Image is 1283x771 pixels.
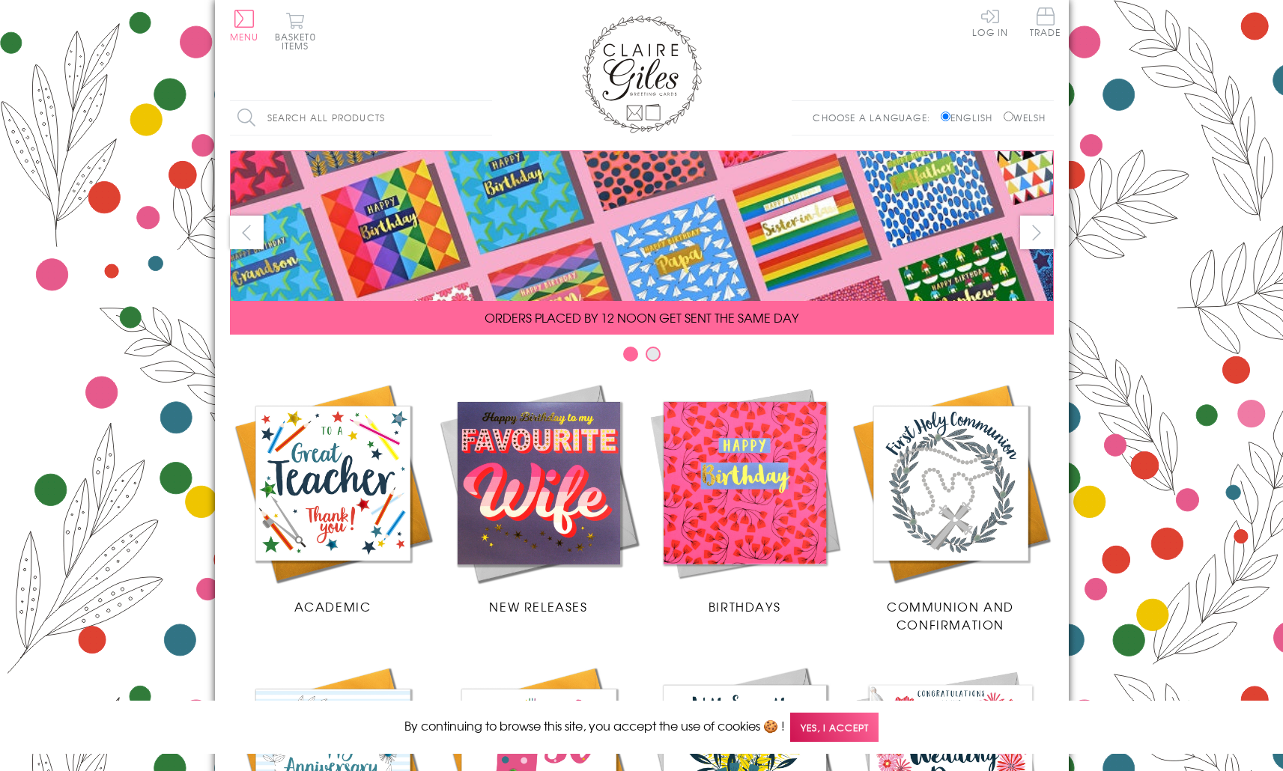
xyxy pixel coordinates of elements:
[813,111,938,124] p: Choose a language:
[941,112,950,121] input: English
[646,347,661,362] button: Carousel Page 2
[972,7,1008,37] a: Log In
[582,15,702,133] img: Claire Giles Greetings Cards
[230,216,264,249] button: prev
[623,347,638,362] button: Carousel Page 1 (Current Slide)
[282,30,316,52] span: 0 items
[275,12,316,50] button: Basket0 items
[489,597,587,615] span: New Releases
[848,380,1054,633] a: Communion and Confirmation
[230,10,259,41] button: Menu
[1030,7,1061,37] span: Trade
[887,597,1014,633] span: Communion and Confirmation
[709,597,780,615] span: Birthdays
[1004,111,1046,124] label: Welsh
[477,101,492,135] input: Search
[1004,112,1013,121] input: Welsh
[1020,216,1054,249] button: next
[230,101,492,135] input: Search all products
[436,380,642,615] a: New Releases
[294,597,371,615] span: Academic
[230,346,1054,369] div: Carousel Pagination
[230,30,259,43] span: Menu
[485,308,798,326] span: ORDERS PLACED BY 12 NOON GET SENT THE SAME DAY
[1030,7,1061,40] a: Trade
[941,111,1000,124] label: English
[642,380,848,615] a: Birthdays
[230,380,436,615] a: Academic
[790,713,879,742] span: Yes, I accept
